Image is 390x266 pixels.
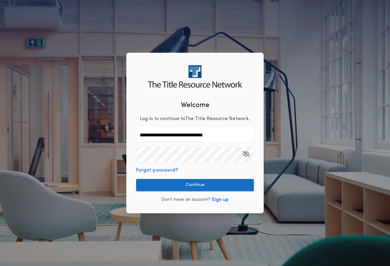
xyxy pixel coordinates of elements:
[148,65,242,88] img: logo
[140,115,250,123] p: Log in to continue to The Title Resource Network .
[181,100,209,110] h2: Welcome
[161,197,210,203] p: Don't have an account?
[136,179,254,191] button: Continue
[212,196,229,203] button: Sign up
[136,167,178,174] button: Forgot password?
